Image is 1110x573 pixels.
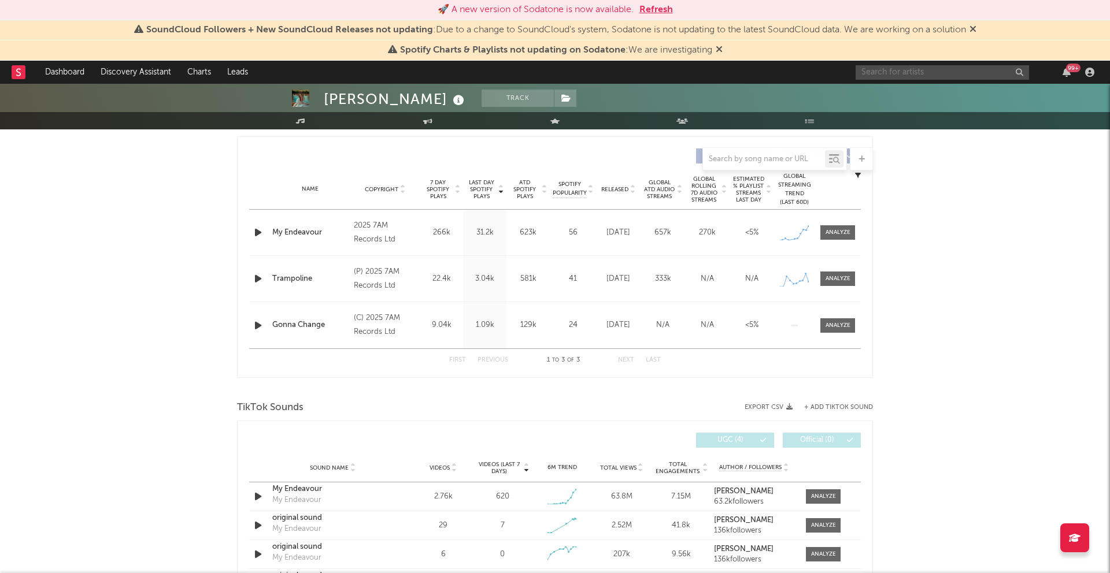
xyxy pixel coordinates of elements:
button: Previous [478,357,508,363]
button: Next [618,357,634,363]
div: 63.8M [595,491,649,503]
button: + Add TikTok Sound [804,404,873,411]
div: (P) 2025 7AM Records Ltd [354,265,417,293]
div: 3.04k [466,273,504,285]
a: Discovery Assistant [92,61,179,84]
a: Trampoline [272,273,348,285]
strong: [PERSON_NAME] [714,488,774,495]
div: 9.56k [654,549,708,560]
div: 🚀 A new version of Sodatone is now available. [438,3,634,17]
span: Global ATD Audio Streams [643,179,675,200]
span: Total Views [600,464,637,471]
div: 136k followers [714,527,794,535]
div: 620 [496,491,509,503]
div: [DATE] [599,319,638,331]
div: 266k [423,227,460,239]
button: Last [646,357,661,363]
div: <5% [732,319,771,331]
span: of [567,358,574,363]
div: 99 + [1066,64,1081,72]
div: N/A [732,273,771,285]
span: SoundCloud Followers + New SoundCloud Releases not updating [146,25,433,35]
a: original sound [272,512,393,524]
a: Leads [219,61,256,84]
span: Total Engagements [654,461,701,475]
span: Released [601,186,628,193]
a: Gonna Change [272,319,348,331]
div: N/A [688,319,727,331]
div: Name [272,185,348,194]
div: N/A [688,273,727,285]
span: UGC ( 4 ) [704,437,757,444]
div: 29 [416,520,470,531]
div: (C) 2025 7AM Records Ltd [354,311,417,339]
button: Export CSV [745,404,793,411]
span: to [552,358,559,363]
div: 31.2k [466,227,504,239]
div: 41 [553,273,593,285]
div: My Endeavour [272,494,321,506]
strong: [PERSON_NAME] [714,516,774,524]
div: 7 [501,520,505,531]
a: Charts [179,61,219,84]
div: [DATE] [599,273,638,285]
button: First [449,357,466,363]
div: 1.09k [466,319,504,331]
div: 129k [509,319,547,331]
strong: [PERSON_NAME] [714,545,774,553]
a: Dashboard [37,61,92,84]
div: 0 [500,549,505,560]
span: : Due to a change to SoundCloud's system, Sodatone is not updating to the latest SoundCloud data.... [146,25,966,35]
div: 333k [643,273,682,285]
div: [DATE] [599,227,638,239]
div: 581k [509,273,547,285]
div: 6 [416,549,470,560]
span: Videos (last 7 days) [476,461,523,475]
div: 2.76k [416,491,470,503]
div: My Endeavour [272,552,321,564]
button: + Add TikTok Sound [793,404,873,411]
span: Global Rolling 7D Audio Streams [688,176,720,203]
div: 207k [595,549,649,560]
span: Official ( 0 ) [790,437,843,444]
span: Spotify Popularity [553,180,587,198]
span: Copyright [365,186,398,193]
button: Official(0) [783,433,861,448]
div: 623k [509,227,547,239]
div: My Endeavour [272,227,348,239]
div: 6M Trend [535,463,589,472]
a: original sound [272,541,393,553]
div: My Endeavour [272,523,321,535]
a: My Endeavour [272,483,393,495]
span: Estimated % Playlist Streams Last Day [732,176,764,203]
div: N/A [643,319,682,331]
span: : We are investigating [400,46,712,55]
div: Global Streaming Trend (Last 60D) [777,172,812,207]
button: 99+ [1063,68,1071,77]
button: Track [482,90,554,107]
div: 41.8k [654,520,708,531]
span: Dismiss [716,46,723,55]
div: 7.15M [654,491,708,503]
div: 24 [553,319,593,331]
span: Last Day Spotify Plays [466,179,497,200]
div: 2025 7AM Records Ltd [354,219,417,247]
span: Sound Name [310,464,349,471]
div: 657k [643,227,682,239]
span: 7 Day Spotify Plays [423,179,453,200]
div: 63.2k followers [714,498,794,506]
span: Videos [430,464,450,471]
a: [PERSON_NAME] [714,545,794,553]
div: 270k [688,227,727,239]
div: 136k followers [714,556,794,564]
span: ATD Spotify Plays [509,179,540,200]
div: 22.4k [423,273,460,285]
button: UGC(4) [696,433,774,448]
div: 56 [553,227,593,239]
a: [PERSON_NAME] [714,516,794,524]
